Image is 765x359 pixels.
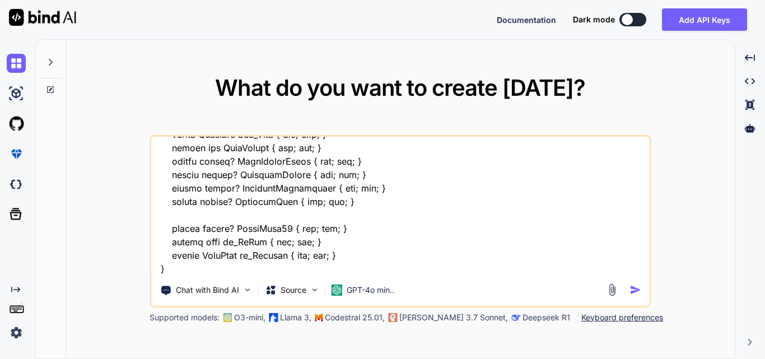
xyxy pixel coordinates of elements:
[9,9,76,26] img: Bind AI
[347,285,394,296] p: GPT-4o min..
[7,175,26,194] img: darkCloudIdeIcon
[150,312,220,323] p: Supported models:
[269,313,278,322] img: Llama2
[662,8,747,31] button: Add API Keys
[581,312,663,323] p: Keyboard preferences
[629,284,641,296] img: icon
[7,84,26,103] img: ai-studio
[176,285,239,296] p: Chat with Bind AI
[331,285,342,296] img: GPT-4o mini
[497,14,556,26] button: Documentation
[388,313,397,322] img: claude
[234,312,265,323] p: O3-mini,
[7,144,26,164] img: premium
[223,313,232,322] img: GPT-4
[151,137,649,276] textarea: [LoreMips] dolors AMetconSectet AdiPiscinGeli(sed doeiusmodtempor) { Inci<UtlabOreetdo> magnAaliq...
[280,312,311,323] p: Llama 3,
[315,314,323,321] img: Mistral-AI
[573,14,615,25] span: Dark mode
[7,323,26,342] img: settings
[605,283,618,296] img: attachment
[511,313,520,322] img: claude
[523,312,570,323] p: Deepseek R1
[215,74,585,101] span: What do you want to create [DATE]?
[242,285,252,295] img: Pick Tools
[281,285,306,296] p: Source
[399,312,508,323] p: [PERSON_NAME] 3.7 Sonnet,
[7,114,26,133] img: githubLight
[7,54,26,73] img: chat
[310,285,319,295] img: Pick Models
[497,15,556,25] span: Documentation
[325,312,385,323] p: Codestral 25.01,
